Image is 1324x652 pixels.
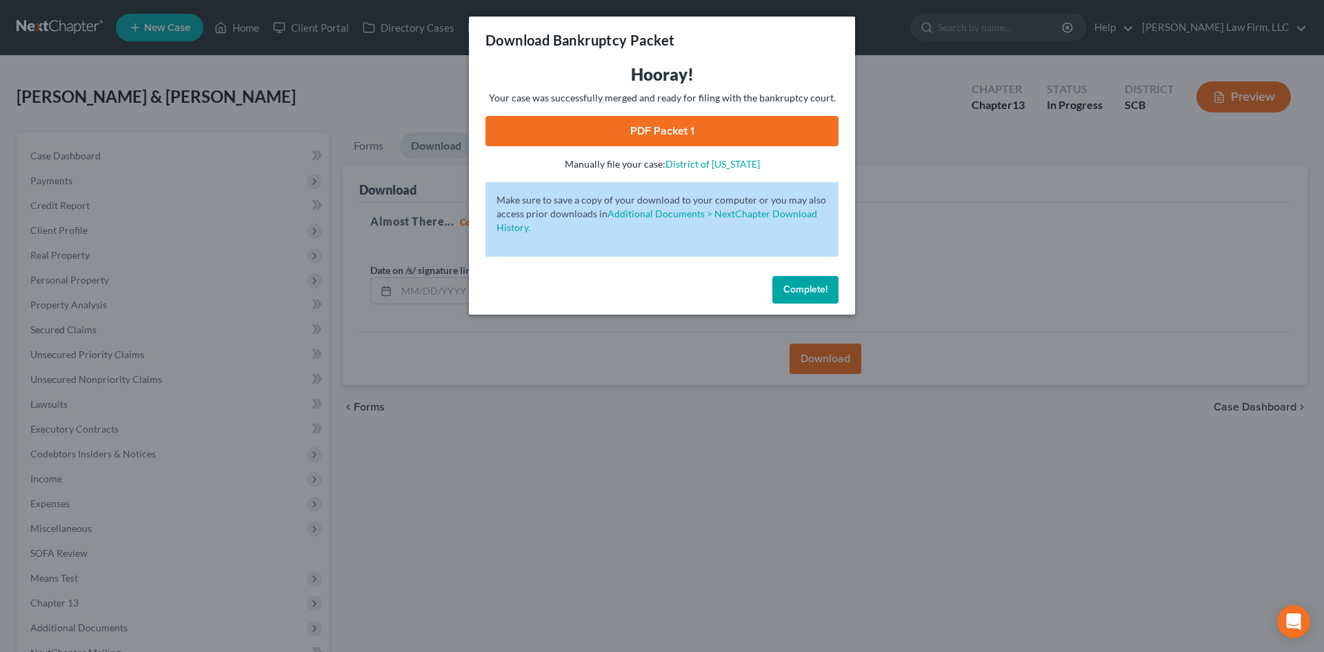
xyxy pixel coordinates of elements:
[485,63,839,86] h3: Hooray!
[1277,605,1310,638] div: Open Intercom Messenger
[783,284,827,295] span: Complete!
[496,193,827,235] p: Make sure to save a copy of your download to your computer or you may also access prior downloads in
[496,208,817,233] a: Additional Documents > NextChapter Download History.
[485,157,839,171] p: Manually file your case:
[485,91,839,105] p: Your case was successfully merged and ready for filing with the bankruptcy court.
[665,158,760,170] a: District of [US_STATE]
[485,30,674,50] h3: Download Bankruptcy Packet
[485,116,839,146] a: PDF Packet 1
[772,276,839,304] button: Complete!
